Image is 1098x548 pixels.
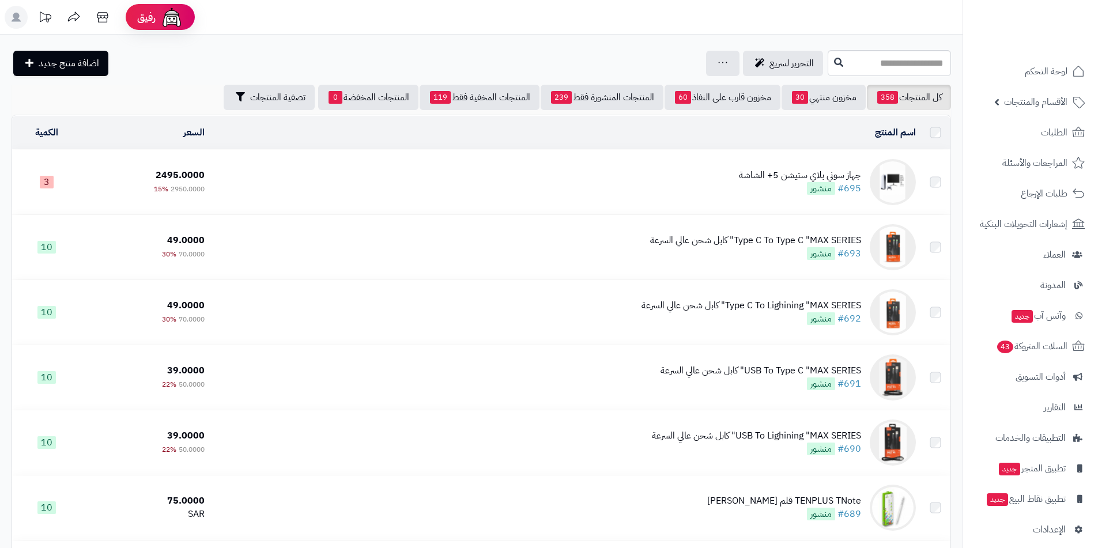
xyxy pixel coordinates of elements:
span: 10 [37,371,56,384]
img: TENPLUS TNote قلم ستايلس [870,485,916,531]
img: USB To Lighining "MAX SERIES" كابل شحن عالي السرعة [870,419,916,466]
a: أدوات التسويق [970,363,1091,391]
a: العملاء [970,241,1091,269]
img: Type C To Lighining "MAX SERIES" كابل شحن عالي السرعة [870,289,916,335]
a: #693 [837,247,861,260]
span: الطلبات [1041,124,1067,141]
span: 3 [40,176,54,188]
span: التحرير لسريع [769,56,814,70]
a: #691 [837,377,861,391]
a: طلبات الإرجاع [970,180,1091,207]
div: USB To Lighining "MAX SERIES" كابل شحن عالي السرعة [652,429,861,443]
span: اضافة منتج جديد [39,56,99,70]
span: 119 [430,91,451,104]
span: 10 [37,306,56,319]
span: تصفية المنتجات [250,90,305,104]
span: 358 [877,91,898,104]
a: #689 [837,507,861,521]
img: Type C To Type C "MAX SERIES" كابل شحن عالي السرعة [870,224,916,270]
span: 60 [675,91,691,104]
span: 2495.0000 [156,168,205,182]
span: رفيق [137,10,156,24]
div: USB To Type C "MAX SERIES" كابل شحن عالي السرعة [661,364,861,377]
a: #692 [837,312,861,326]
span: التطبيقات والخدمات [995,430,1066,446]
span: وآتس آب [1010,308,1066,324]
a: #690 [837,442,861,456]
a: المنتجات المخفية فقط119 [420,85,539,110]
span: منشور [807,377,835,390]
a: الكمية [35,126,58,139]
span: 50.0000 [179,444,205,455]
span: 0 [329,91,342,104]
span: منشور [807,508,835,520]
a: اسم المنتج [875,126,916,139]
span: 22% [162,444,176,455]
div: TENPLUS TNote قلم [PERSON_NAME] [707,494,861,508]
button: تصفية المنتجات [224,85,315,110]
a: المراجعات والأسئلة [970,149,1091,177]
span: التقارير [1044,399,1066,415]
span: طلبات الإرجاع [1021,186,1067,202]
span: الإعدادات [1033,521,1066,538]
span: 49.0000 [167,233,205,247]
a: المنتجات المنشورة فقط239 [541,85,663,110]
a: تطبيق المتجرجديد [970,455,1091,482]
span: 10 [37,241,56,254]
a: التقارير [970,394,1091,421]
span: 239 [551,91,572,104]
a: السلات المتروكة43 [970,332,1091,360]
span: جديد [999,463,1020,475]
div: جهاز سوني بلاي ستيشن 5+ الشاشة [739,169,861,182]
span: إشعارات التحويلات البنكية [980,216,1067,232]
span: 70.0000 [179,314,205,324]
span: منشور [807,247,835,260]
a: الطلبات [970,119,1091,146]
a: التحرير لسريع [743,51,823,76]
a: تطبيق نقاط البيعجديد [970,485,1091,513]
a: المنتجات المخفضة0 [318,85,418,110]
img: USB To Type C "MAX SERIES" كابل شحن عالي السرعة [870,354,916,400]
a: لوحة التحكم [970,58,1091,85]
a: السعر [183,126,205,139]
span: أدوات التسويق [1016,369,1066,385]
span: 10 [37,436,56,449]
a: مخزون قارب على النفاذ60 [665,85,780,110]
a: مخزون منتهي30 [782,85,866,110]
div: Type C To Type C "MAX SERIES" كابل شحن عالي السرعة [650,234,861,247]
span: الأقسام والمنتجات [1004,94,1067,110]
span: العملاء [1043,247,1066,263]
span: 10 [37,501,56,514]
span: جديد [987,493,1008,506]
span: تطبيق المتجر [998,460,1066,477]
span: منشور [807,182,835,195]
span: منشور [807,443,835,455]
a: الإعدادات [970,516,1091,543]
span: المدونة [1040,277,1066,293]
span: منشور [807,312,835,325]
span: 39.0000 [167,364,205,377]
span: 15% [154,184,168,194]
span: المراجعات والأسئلة [1002,155,1067,171]
a: المدونة [970,271,1091,299]
span: جديد [1012,310,1033,323]
span: 70.0000 [179,249,205,259]
span: 30 [792,91,808,104]
a: إشعارات التحويلات البنكية [970,210,1091,238]
a: #695 [837,182,861,195]
span: 39.0000 [167,429,205,443]
div: 75.0000 [86,494,205,508]
span: تطبيق نقاط البيع [986,491,1066,507]
div: SAR [86,508,205,521]
a: اضافة منتج جديد [13,51,108,76]
span: 49.0000 [167,298,205,312]
div: Type C To Lighining "MAX SERIES" كابل شحن عالي السرعة [642,299,861,312]
span: 43 [997,340,1014,354]
span: 2950.0000 [171,184,205,194]
a: تحديثات المنصة [31,6,59,32]
img: ai-face.png [160,6,183,29]
span: لوحة التحكم [1025,63,1067,80]
span: 30% [162,314,176,324]
img: جهاز سوني بلاي ستيشن 5+ الشاشة [870,159,916,205]
a: كل المنتجات358 [867,85,951,110]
